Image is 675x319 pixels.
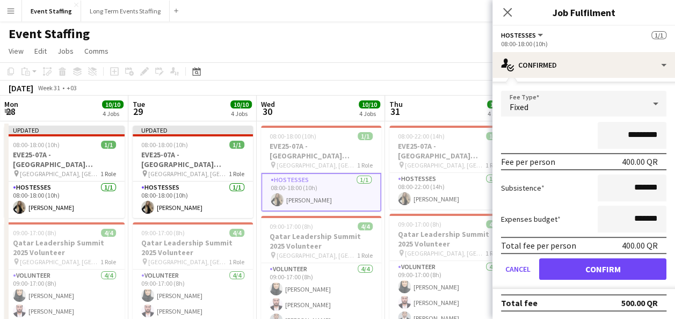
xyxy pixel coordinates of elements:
[261,99,275,109] span: Wed
[485,249,501,257] span: 1 Role
[261,126,381,212] app-job-card: 08:00-18:00 (10h)1/1EVE25-07A - [GEOGRAPHIC_DATA] Leadership Summit 2025 Hostess [GEOGRAPHIC_DATA...
[229,258,244,266] span: 1 Role
[4,44,28,58] a: View
[141,229,185,237] span: 09:00-17:00 (8h)
[622,240,658,251] div: 400.00 QR
[231,110,251,118] div: 4 Jobs
[270,222,313,230] span: 09:00-17:00 (8h)
[501,40,666,48] div: 08:00-18:00 (10h)
[501,31,536,39] span: Hostesses
[389,229,510,249] h3: Qatar Leadership Summit 2025 Volunteer
[100,170,116,178] span: 1 Role
[651,31,666,39] span: 1/1
[359,110,380,118] div: 4 Jobs
[102,100,124,108] span: 10/10
[35,84,62,92] span: Week 31
[53,44,78,58] a: Jobs
[84,46,108,56] span: Comms
[389,141,510,161] h3: EVE25-07A - [GEOGRAPHIC_DATA] Leadership Summit 2025 Hostess
[501,298,538,308] div: Total fee
[30,44,51,58] a: Edit
[57,46,74,56] span: Jobs
[405,161,485,169] span: [GEOGRAPHIC_DATA], [GEOGRAPHIC_DATA]
[4,99,18,109] span: Mon
[485,161,501,169] span: 1 Role
[133,238,253,257] h3: Qatar Leadership Summit 2025 Volunteer
[358,132,373,140] span: 1/1
[3,105,18,118] span: 28
[492,5,675,19] h3: Job Fulfilment
[488,110,508,118] div: 4 Jobs
[358,222,373,230] span: 4/4
[80,44,113,58] a: Comms
[259,105,275,118] span: 30
[67,84,77,92] div: +03
[277,251,357,259] span: [GEOGRAPHIC_DATA], [GEOGRAPHIC_DATA]
[81,1,170,21] button: Long Term Events Staffing
[501,31,545,39] button: Hostesses
[148,258,229,266] span: [GEOGRAPHIC_DATA], [GEOGRAPHIC_DATA]
[133,99,145,109] span: Tue
[492,52,675,78] div: Confirmed
[34,46,47,56] span: Edit
[141,141,188,149] span: 08:00-18:00 (10h)
[398,220,441,228] span: 09:00-17:00 (8h)
[229,170,244,178] span: 1 Role
[622,156,658,167] div: 400.00 QR
[270,132,316,140] span: 08:00-18:00 (10h)
[101,229,116,237] span: 4/4
[277,161,357,169] span: [GEOGRAPHIC_DATA], [GEOGRAPHIC_DATA]
[4,150,125,169] h3: EVE25-07A - [GEOGRAPHIC_DATA] Leadership Summit 2025 Hostess
[405,249,485,257] span: [GEOGRAPHIC_DATA], [GEOGRAPHIC_DATA]
[359,100,380,108] span: 10/10
[388,105,403,118] span: 31
[510,102,528,112] span: Fixed
[133,126,253,218] app-job-card: Updated08:00-18:00 (10h)1/1EVE25-07A - [GEOGRAPHIC_DATA] Leadership Summit 2025 Hostess [GEOGRAPH...
[501,258,535,280] button: Cancel
[131,105,145,118] span: 29
[389,126,510,209] app-job-card: 08:00-22:00 (14h)1/1EVE25-07A - [GEOGRAPHIC_DATA] Leadership Summit 2025 Hostess [GEOGRAPHIC_DATA...
[101,141,116,149] span: 1/1
[148,170,229,178] span: [GEOGRAPHIC_DATA], [GEOGRAPHIC_DATA]
[13,141,60,149] span: 08:00-18:00 (10h)
[20,258,100,266] span: [GEOGRAPHIC_DATA], [GEOGRAPHIC_DATA]
[501,214,561,224] label: Expenses budget
[261,173,381,212] app-card-role: Hostesses1/108:00-18:00 (10h)[PERSON_NAME]
[133,182,253,218] app-card-role: Hostesses1/108:00-18:00 (10h)[PERSON_NAME]
[22,1,81,21] button: Event Staffing
[20,170,100,178] span: [GEOGRAPHIC_DATA], [GEOGRAPHIC_DATA]
[9,83,33,93] div: [DATE]
[9,26,90,42] h1: Event Staffing
[261,141,381,161] h3: EVE25-07A - [GEOGRAPHIC_DATA] Leadership Summit 2025 Hostess
[133,150,253,169] h3: EVE25-07A - [GEOGRAPHIC_DATA] Leadership Summit 2025 Hostess
[4,126,125,134] div: Updated
[133,126,253,134] div: Updated
[100,258,116,266] span: 1 Role
[398,132,445,140] span: 08:00-22:00 (14h)
[486,132,501,140] span: 1/1
[230,100,252,108] span: 10/10
[621,298,658,308] div: 500.00 QR
[9,46,24,56] span: View
[486,220,501,228] span: 4/4
[103,110,123,118] div: 4 Jobs
[4,182,125,218] app-card-role: Hostesses1/108:00-18:00 (10h)[PERSON_NAME]
[539,258,666,280] button: Confirm
[229,141,244,149] span: 1/1
[389,99,403,109] span: Thu
[4,126,125,218] app-job-card: Updated08:00-18:00 (10h)1/1EVE25-07A - [GEOGRAPHIC_DATA] Leadership Summit 2025 Hostess [GEOGRAPH...
[261,231,381,251] h3: Qatar Leadership Summit 2025 Volunteer
[357,251,373,259] span: 1 Role
[389,173,510,209] app-card-role: Hostesses1/108:00-22:00 (14h)[PERSON_NAME]
[501,240,576,251] div: Total fee per person
[487,100,509,108] span: 11/11
[501,156,555,167] div: Fee per person
[229,229,244,237] span: 4/4
[4,238,125,257] h3: Qatar Leadership Summit 2025 Volunteer
[357,161,373,169] span: 1 Role
[13,229,56,237] span: 09:00-17:00 (8h)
